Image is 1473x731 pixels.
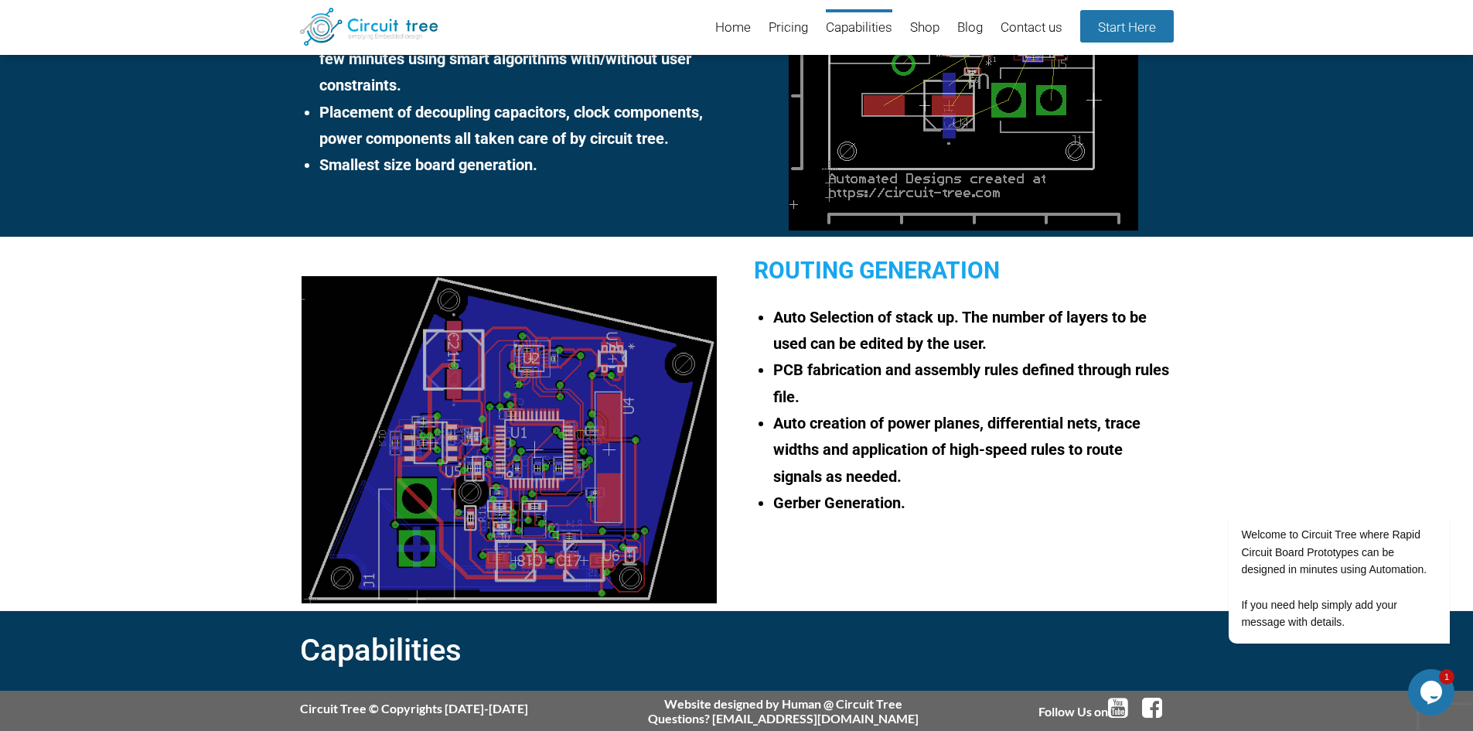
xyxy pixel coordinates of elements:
li: Gerber Generation. [773,490,1173,516]
iframe: chat widget [1179,374,1458,661]
a: Contact us [1001,9,1062,47]
li: PCB fabrication and assembly rules defined through rules file. [773,357,1173,410]
h2: Capabilities [300,624,1174,678]
li: Smallest size board generation. [319,152,719,178]
li: Placement of decoupling capacitors, clock components, power components all taken care of by circu... [319,99,719,152]
a: Capabilities [826,9,892,47]
a: Pricing [769,9,808,47]
iframe: chat widget [1408,669,1458,716]
a: Home [715,9,751,47]
li: Circuit-tree can auto-generate intelligent placement in few minutes using smart algorithms with/w... [319,19,719,99]
h2: Routing Generation [754,251,1173,290]
div: Website designed by Human @ Circuit Tree Questions? [EMAIL_ADDRESS][DOMAIN_NAME] [648,696,919,726]
img: Custom PCB board design Generated from the Hardware Compiler [302,276,717,603]
a: Start Here [1080,10,1174,43]
a: Blog [957,9,983,47]
img: Circuit Tree [300,8,438,46]
li: Auto Selection of stack up. The number of layers to be used can be edited by the user. [773,304,1173,357]
div: Circuit Tree © Copyrights [DATE]-[DATE] [300,701,528,716]
li: Auto creation of power planes, differential nets, trace widths and application of high-speed rule... [773,410,1173,490]
div: Follow Us on [1038,696,1174,719]
a: Shop [910,9,939,47]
